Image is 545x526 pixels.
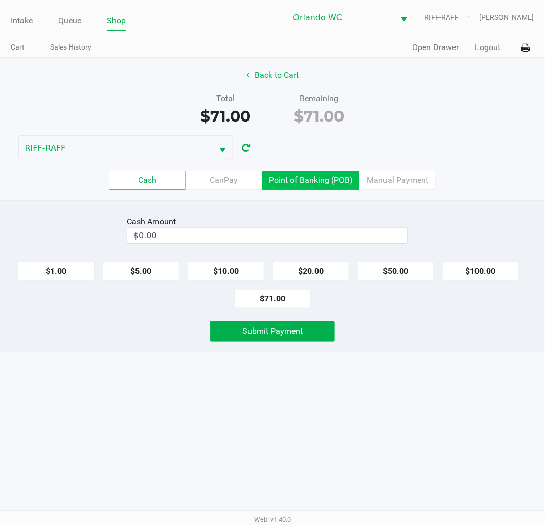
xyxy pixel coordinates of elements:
[442,261,519,281] button: $100.00
[186,171,262,190] label: CanPay
[127,216,180,228] div: Cash Amount
[50,41,92,54] a: Sales History
[242,326,303,336] span: Submit Payment
[359,171,436,190] label: Manual Payment
[234,289,311,308] button: $71.00
[11,41,25,54] a: Cart
[293,12,389,24] span: Orlando WC
[187,92,265,105] div: Total
[413,41,459,54] button: Open Drawer
[357,261,434,281] button: $50.00
[188,261,264,281] button: $10.00
[480,12,534,23] span: [PERSON_NAME]
[11,14,33,28] a: Intake
[107,14,126,28] a: Shop
[58,14,81,28] a: Queue
[109,171,186,190] label: Cash
[475,41,501,54] button: Logout
[18,261,95,281] button: $1.00
[262,171,359,190] label: Point of Banking (POB)
[187,105,265,128] div: $71.00
[395,6,414,30] button: Select
[25,142,207,154] span: RIFF-RAFF
[272,261,349,281] button: $20.00
[103,261,179,281] button: $5.00
[425,12,480,23] span: RIFF-RAFF
[254,516,291,524] span: Web: v1.40.0
[280,92,358,105] div: Remaining
[213,136,233,160] button: Select
[240,65,305,85] button: Back to Cart
[210,321,335,342] button: Submit Payment
[280,105,358,128] div: $71.00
